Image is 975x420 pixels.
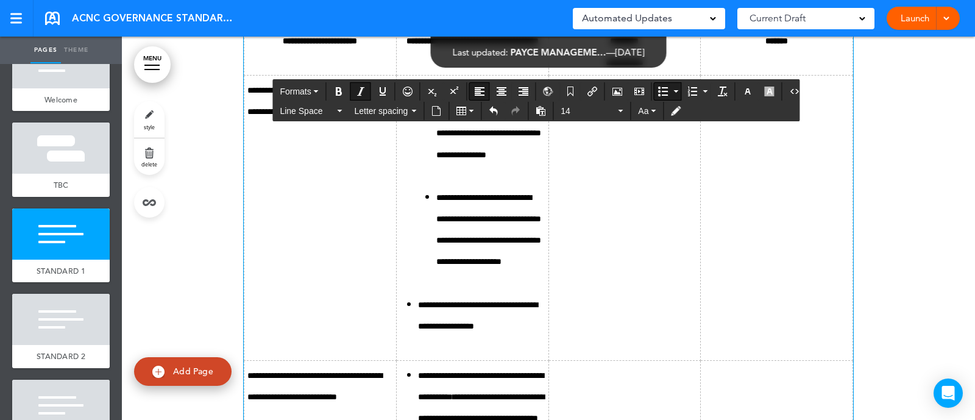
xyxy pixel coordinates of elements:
[354,105,409,117] span: Letter spacing
[444,82,465,101] div: Superscript
[350,82,371,101] div: Italic
[560,82,581,101] div: Anchor
[12,345,110,368] a: STANDARD 2
[538,82,559,101] div: Insert/Edit global anchor link
[607,82,628,101] div: Airmason image
[453,46,508,58] span: Last updated:
[12,260,110,283] a: STANDARD 1
[61,37,91,63] a: Theme
[134,357,232,386] a: Add Page
[134,138,165,175] a: delete
[561,105,615,117] span: 14
[784,82,805,101] div: Source code
[37,266,85,276] span: STANDARD 1
[582,10,672,27] span: Automated Updates
[665,102,686,120] div: Toggle Tracking Changes
[422,82,443,101] div: Subscript
[469,82,490,101] div: Align left
[372,82,393,101] div: Underline
[12,174,110,197] a: TBC
[511,46,606,58] span: PAYCE MANAGEME…
[629,82,650,101] div: Insert/edit media
[54,180,69,190] span: TBC
[712,82,733,101] div: Clear formatting
[750,10,806,27] span: Current Draft
[530,102,551,120] div: Paste as text
[144,123,155,130] span: style
[451,102,479,120] div: Table
[12,88,110,112] a: Welcome
[513,82,534,101] div: Align right
[426,102,447,120] div: Insert document
[173,366,213,377] span: Add Page
[37,351,85,361] span: STANDARD 2
[491,82,512,101] div: Align center
[152,366,165,378] img: add.svg
[683,82,711,101] div: Numbered list
[654,82,682,101] div: Bullet list
[615,46,645,58] span: [DATE]
[280,105,335,117] span: Line Space
[134,101,165,138] a: style
[141,160,157,168] span: delete
[44,94,77,105] span: Welcome
[280,87,311,96] span: Formats
[896,7,934,30] a: Launch
[30,37,61,63] a: Pages
[134,46,171,83] a: MENU
[453,48,645,57] div: —
[582,82,603,101] div: Insert/edit airmason link
[505,102,526,120] div: Redo
[328,82,349,101] div: Bold
[483,102,504,120] div: Undo
[72,12,236,25] span: ACNC GOVERNANCE STANDARDS - PAYCE FOUNDATION & PHILANTHROPIC FUND
[638,106,648,116] span: Aa
[934,379,963,408] div: Open Intercom Messenger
